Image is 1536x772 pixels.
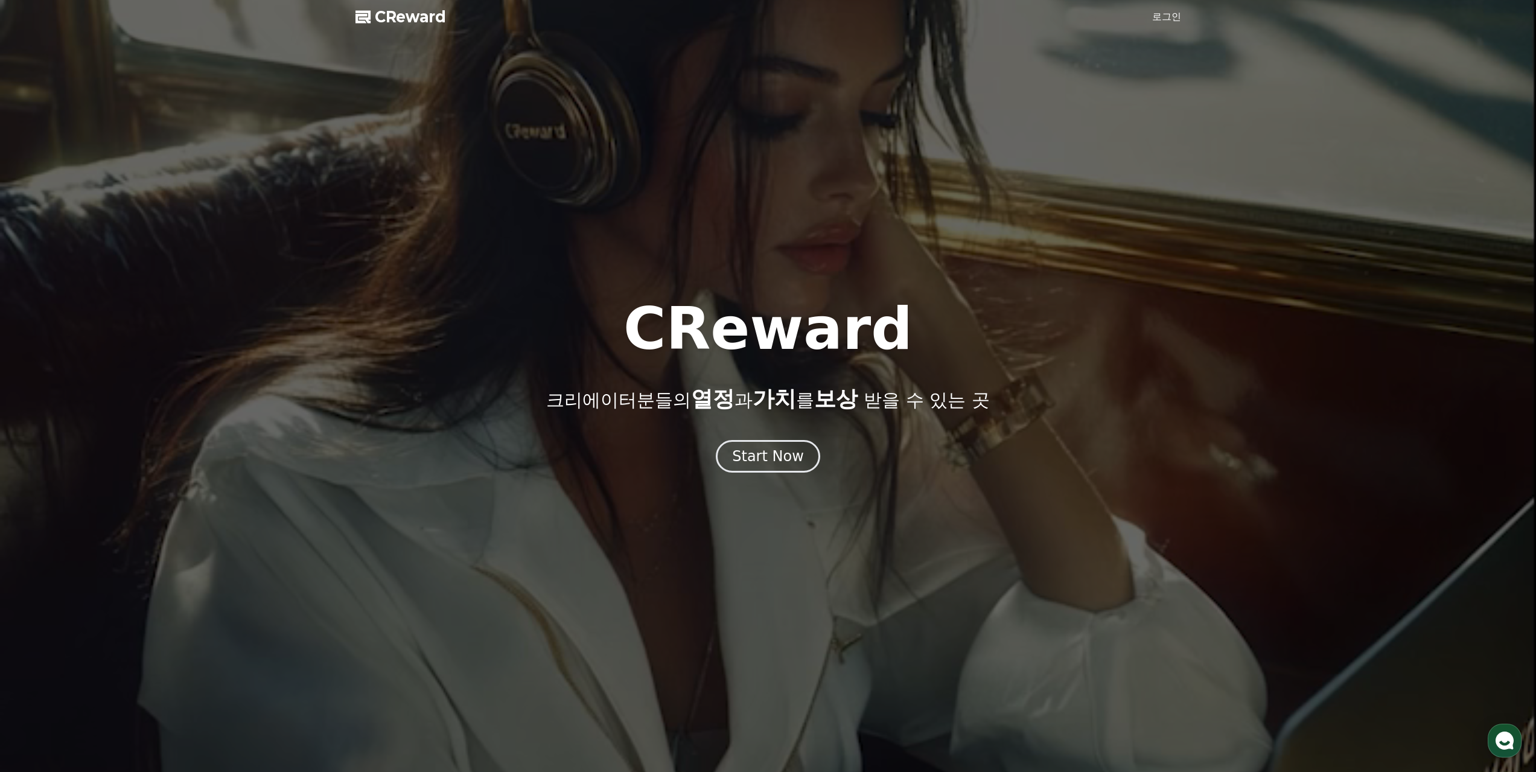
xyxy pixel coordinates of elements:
div: Start Now [732,447,804,466]
span: 홈 [38,401,45,410]
span: CReward [375,7,446,27]
span: 대화 [110,401,125,411]
a: CReward [355,7,446,27]
a: 대화 [80,383,156,413]
button: Start Now [716,440,820,473]
span: 설정 [186,401,201,410]
span: 보상 [814,386,858,411]
a: 로그인 [1152,10,1181,24]
h1: CReward [623,300,913,358]
a: 설정 [156,383,232,413]
a: Start Now [716,452,820,464]
p: 크리에이터분들의 과 를 받을 수 있는 곳 [546,387,989,411]
span: 열정 [691,386,735,411]
span: 가치 [753,386,796,411]
a: 홈 [4,383,80,413]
